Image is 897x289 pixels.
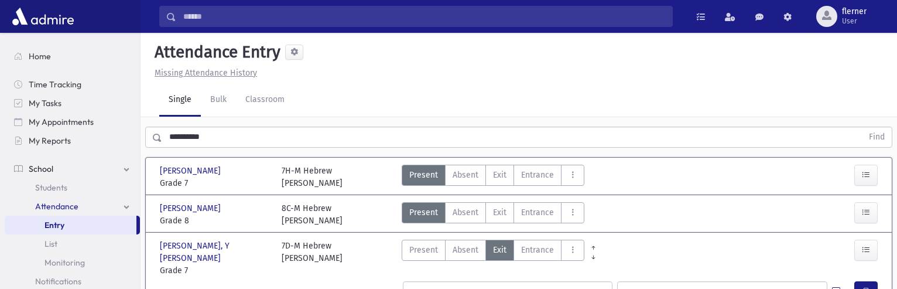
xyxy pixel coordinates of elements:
a: Attendance [5,197,140,216]
span: Notifications [35,276,81,287]
span: Monitoring [44,257,85,268]
a: List [5,234,140,253]
span: [PERSON_NAME] [160,202,223,215]
span: Grade 7 [160,264,270,277]
span: Exit [493,169,506,181]
span: List [44,239,57,249]
div: AttTypes [402,240,584,277]
a: Classroom [236,84,294,117]
a: Home [5,47,140,66]
a: Missing Attendance History [150,68,257,78]
span: Entrance [521,244,554,256]
span: Grade 8 [160,215,270,227]
a: Single [159,84,201,117]
span: Grade 7 [160,177,270,189]
span: Absent [453,169,478,181]
u: Missing Attendance History [155,68,257,78]
button: Find [862,127,892,147]
div: 7H-M Hebrew [PERSON_NAME] [282,165,343,189]
input: Search [176,6,672,27]
span: Home [29,51,51,62]
span: Entrance [521,206,554,219]
div: AttTypes [402,165,584,189]
span: Exit [493,206,506,219]
a: My Appointments [5,113,140,131]
span: Absent [453,206,478,219]
span: Exit [493,244,506,256]
span: My Appointments [29,117,94,127]
img: AdmirePro [9,5,77,28]
a: Students [5,178,140,197]
a: Bulk [201,84,236,117]
a: My Reports [5,131,140,150]
h5: Attendance Entry [150,42,280,62]
span: Present [409,206,438,219]
span: [PERSON_NAME] [160,165,223,177]
span: Absent [453,244,478,256]
span: School [29,164,53,174]
span: Entry [44,220,64,230]
span: Present [409,169,438,181]
a: School [5,159,140,178]
div: 7D-M Hebrew [PERSON_NAME] [282,240,343,277]
a: Time Tracking [5,75,140,94]
div: 8C-M Hebrew [PERSON_NAME] [282,202,343,227]
span: User [842,16,867,26]
span: [PERSON_NAME], Y [PERSON_NAME] [160,240,270,264]
a: Monitoring [5,253,140,272]
span: Entrance [521,169,554,181]
a: Entry [5,216,136,234]
span: Time Tracking [29,79,81,90]
a: My Tasks [5,94,140,113]
span: My Tasks [29,98,61,108]
span: Students [35,182,67,193]
span: flerner [842,7,867,16]
div: AttTypes [402,202,584,227]
span: Attendance [35,201,78,212]
span: My Reports [29,135,71,146]
span: Present [409,244,438,256]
